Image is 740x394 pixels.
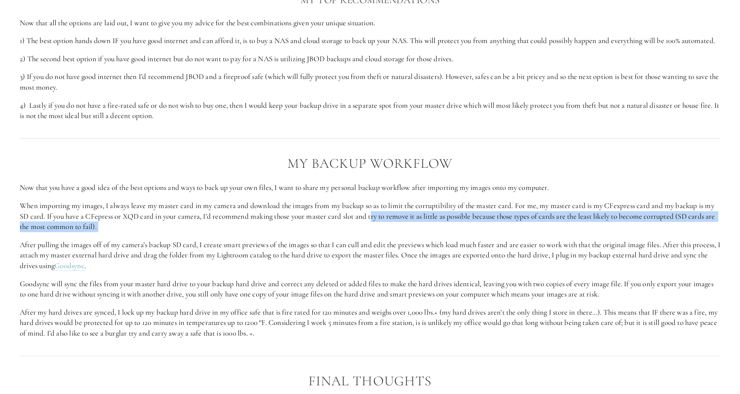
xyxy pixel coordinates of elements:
[20,36,720,46] p: 1) The best option hands down IF you have good internet and can afford it, is to buy a NAS and cl...
[20,201,720,232] p: When importing my images, I always leave my master card in my camera and download the images from...
[20,182,720,193] p: Now that you have a good idea of the best options and ways to back up your own files, I want to s...
[20,54,720,64] p: 2) The second best option if you have good internet but do not want to pay for a NAS is utilizing...
[20,279,720,300] p: Goodsync will sync the files from your master hard drive to your backup hard drive and correct an...
[20,373,720,389] h2: Final thoughts
[20,100,720,121] p: 4) Lastly if you do not have a fire-rated safe or do not wish to buy one, then I would keep your ...
[20,71,720,92] p: 3) If you do not have good internet then I’d recommend JBOD and a fireproof safe (which will full...
[54,261,85,271] a: Goodsync
[20,240,720,271] p: After pulling the images off of my camera’s backup SD card, I create smart previews of the images...
[20,18,720,28] p: Now that all the options are laid out, I want to give you my advice for the best combinations giv...
[20,156,720,171] h2: My Backup Workflow
[20,307,720,339] p: After my hard drives are synced, I lock up my backup hard drive in my office safe that is fire ra...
